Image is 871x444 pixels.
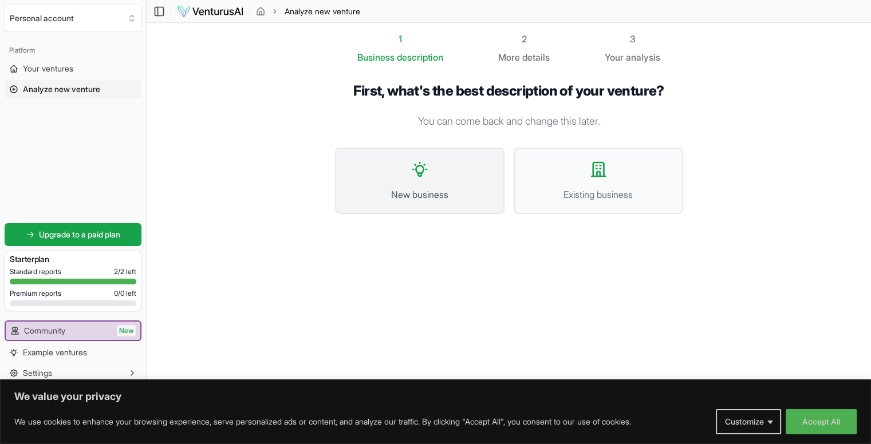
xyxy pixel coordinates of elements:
[39,229,120,240] span: Upgrade to a paid plan
[5,41,141,60] div: Platform
[10,267,61,276] span: Standard reports
[24,325,65,336] span: Community
[514,148,683,214] button: Existing business
[23,347,87,358] span: Example ventures
[498,50,520,64] span: More
[335,82,683,100] h1: First, what's the best description of your venture?
[498,32,550,46] div: 2
[14,415,631,429] p: We use cookies to enhance your browsing experience, serve personalized ads or content, and analyz...
[357,32,443,46] div: 1
[10,289,61,298] span: Premium reports
[348,188,492,201] span: New business
[335,113,683,129] p: You can come back and change this later.
[716,409,781,434] button: Customize
[256,6,360,17] nav: breadcrumb
[177,5,244,18] img: logo
[397,51,443,63] span: description
[5,5,141,32] button: Select an organization
[6,322,140,340] a: CommunityNew
[23,84,100,95] span: Analyze new venture
[605,50,624,64] span: Your
[5,343,141,362] a: Example ventures
[357,50,395,64] span: Business
[522,51,550,63] span: details
[285,6,360,17] span: Analyze new venture
[10,253,136,265] h3: Starter plan
[605,32,660,46] div: 3
[23,367,52,379] span: Settings
[526,188,671,201] span: Existing business
[335,148,505,214] button: New business
[5,60,141,78] a: Your ventures
[786,409,857,434] button: Accept All
[114,289,136,298] span: 0 / 0 left
[114,267,136,276] span: 2 / 2 left
[117,325,136,336] span: New
[5,80,141,98] a: Analyze new venture
[626,51,660,63] span: analysis
[5,223,141,246] a: Upgrade to a paid plan
[5,364,141,382] button: Settings
[23,63,73,74] span: Your ventures
[14,390,857,403] p: We value your privacy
